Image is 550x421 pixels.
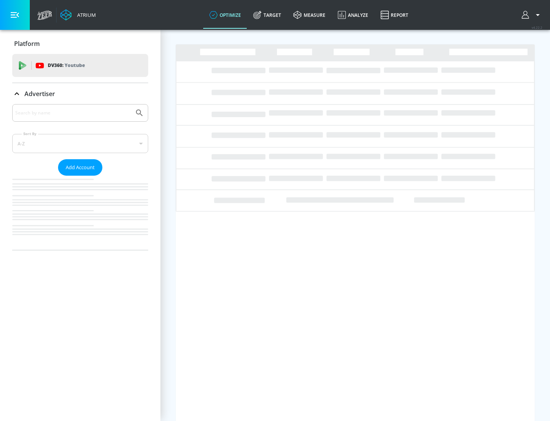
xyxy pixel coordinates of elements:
div: Advertiser [12,83,148,104]
p: Youtube [65,61,85,69]
span: Add Account [66,163,95,172]
a: measure [287,1,332,29]
p: Platform [14,39,40,48]
a: Target [247,1,287,29]
div: Atrium [74,11,96,18]
a: Atrium [60,9,96,21]
span: v 4.22.2 [532,25,542,29]
input: Search by name [15,108,131,118]
p: DV360: [48,61,85,70]
a: Analyze [332,1,374,29]
nav: list of Advertiser [12,176,148,250]
button: Add Account [58,159,102,176]
div: Platform [12,33,148,54]
p: Advertiser [24,90,55,98]
a: Report [374,1,414,29]
label: Sort By [22,131,38,136]
div: Advertiser [12,104,148,250]
div: DV360: Youtube [12,54,148,77]
div: A-Z [12,134,148,153]
a: optimize [203,1,247,29]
